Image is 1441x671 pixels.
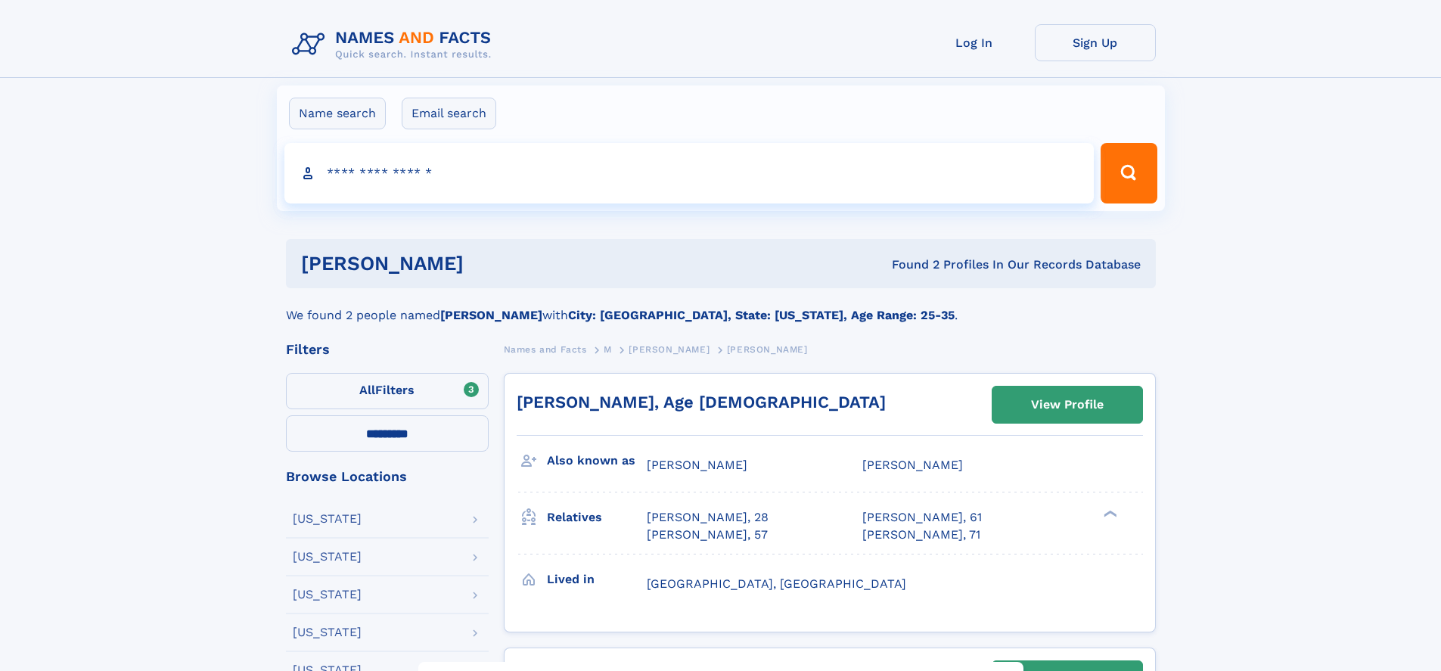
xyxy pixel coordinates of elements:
[647,509,769,526] a: [PERSON_NAME], 28
[286,373,489,409] label: Filters
[547,505,647,530] h3: Relatives
[517,393,886,412] a: [PERSON_NAME], Age [DEMOGRAPHIC_DATA]
[293,551,362,563] div: [US_STATE]
[286,288,1156,325] div: We found 2 people named with .
[284,143,1095,203] input: search input
[293,589,362,601] div: [US_STATE]
[727,344,808,355] span: [PERSON_NAME]
[547,448,647,474] h3: Also known as
[547,567,647,592] h3: Lived in
[604,344,612,355] span: M
[647,527,768,543] a: [PERSON_NAME], 57
[1031,387,1104,422] div: View Profile
[992,387,1142,423] a: View Profile
[678,256,1141,273] div: Found 2 Profiles In Our Records Database
[301,254,678,273] h1: [PERSON_NAME]
[286,343,489,356] div: Filters
[647,458,747,472] span: [PERSON_NAME]
[647,576,906,591] span: [GEOGRAPHIC_DATA], [GEOGRAPHIC_DATA]
[604,340,612,359] a: M
[286,470,489,483] div: Browse Locations
[862,509,982,526] a: [PERSON_NAME], 61
[568,308,955,322] b: City: [GEOGRAPHIC_DATA], State: [US_STATE], Age Range: 25-35
[1035,24,1156,61] a: Sign Up
[289,98,386,129] label: Name search
[504,340,587,359] a: Names and Facts
[359,383,375,397] span: All
[293,626,362,638] div: [US_STATE]
[862,527,980,543] a: [PERSON_NAME], 71
[286,24,504,65] img: Logo Names and Facts
[914,24,1035,61] a: Log In
[862,458,963,472] span: [PERSON_NAME]
[629,344,710,355] span: [PERSON_NAME]
[293,513,362,525] div: [US_STATE]
[1100,509,1118,519] div: ❯
[402,98,496,129] label: Email search
[1101,143,1157,203] button: Search Button
[629,340,710,359] a: [PERSON_NAME]
[440,308,542,322] b: [PERSON_NAME]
